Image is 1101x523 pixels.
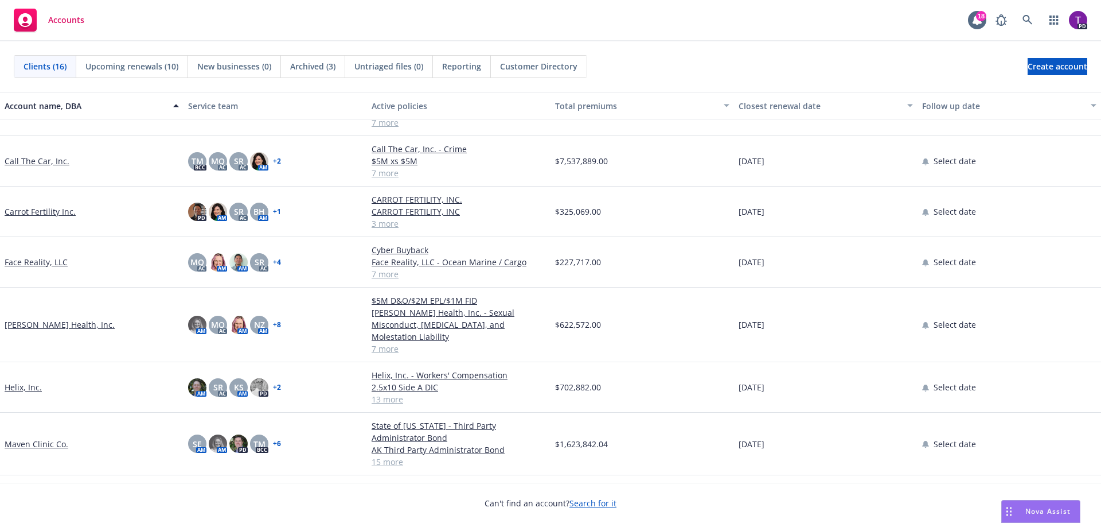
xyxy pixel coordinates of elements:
[990,9,1013,32] a: Report a Bug
[290,60,335,72] span: Archived (3)
[273,208,281,215] a: + 1
[555,319,601,331] span: $622,572.00
[372,117,546,129] a: 7 more
[372,268,546,280] a: 7 more
[500,60,577,72] span: Customer Directory
[485,497,616,509] span: Can't find an account?
[354,60,423,72] span: Untriaged files (0)
[209,435,227,453] img: photo
[372,456,546,468] a: 15 more
[1025,506,1071,516] span: Nova Assist
[254,319,265,331] span: NZ
[555,206,601,218] span: $325,069.00
[5,155,69,167] a: Call The Car, Inc.
[922,100,1084,112] div: Follow up date
[372,100,546,112] div: Active policies
[372,193,546,206] a: CARROT FERTILITY, INC.
[372,155,546,167] a: $5M xs $5M
[442,60,481,72] span: Reporting
[188,100,362,112] div: Service team
[250,152,268,171] img: photo
[918,92,1101,119] button: Follow up date
[229,435,248,453] img: photo
[211,319,225,331] span: MQ
[209,253,227,272] img: photo
[555,256,601,268] span: $227,717.00
[372,218,546,230] a: 3 more
[372,307,546,343] a: [PERSON_NAME] Health, Inc. - Sexual Misconduct, [MEDICAL_DATA], and Molestation Liability
[188,316,206,334] img: photo
[372,244,546,256] a: Cyber Buyback
[555,100,717,112] div: Total premiums
[367,92,550,119] button: Active policies
[234,381,244,393] span: KS
[739,381,764,393] span: [DATE]
[229,316,248,334] img: photo
[372,167,546,179] a: 7 more
[48,16,84,25] span: Accounts
[934,206,976,218] span: Select date
[1028,58,1087,75] a: Create account
[555,381,601,393] span: $702,882.00
[255,256,264,268] span: SR
[183,92,367,119] button: Service team
[213,381,223,393] span: SR
[250,378,268,397] img: photo
[192,155,204,167] span: TM
[193,438,202,450] span: SE
[24,60,67,72] span: Clients (16)
[739,256,764,268] span: [DATE]
[1043,9,1065,32] a: Switch app
[234,155,244,167] span: SR
[372,256,546,268] a: Face Reality, LLC - Ocean Marine / Cargo
[273,259,281,266] a: + 4
[372,482,546,506] a: Rockwell Healthcare, LLC - Employment Practices Liability
[273,158,281,165] a: + 2
[372,381,546,393] a: 2.5x10 Side A DIC
[5,381,42,393] a: Helix, Inc.
[555,155,608,167] span: $7,537,889.00
[372,343,546,355] a: 7 more
[739,438,764,450] span: [DATE]
[188,378,206,397] img: photo
[5,100,166,112] div: Account name, DBA
[739,206,764,218] span: [DATE]
[1016,9,1039,32] a: Search
[372,420,546,444] a: State of [US_STATE] - Third Party Administrator Bond
[976,11,986,21] div: 18
[934,438,976,450] span: Select date
[85,60,178,72] span: Upcoming renewals (10)
[372,143,546,155] a: Call The Car, Inc. - Crime
[188,203,206,221] img: photo
[550,92,734,119] button: Total premiums
[1028,56,1087,78] span: Create account
[209,203,227,221] img: photo
[273,440,281,447] a: + 6
[9,4,89,36] a: Accounts
[229,253,248,272] img: photo
[197,60,271,72] span: New businesses (0)
[934,319,976,331] span: Select date
[372,444,546,456] a: AK Third Party Administrator Bond
[739,100,900,112] div: Closest renewal date
[372,369,546,381] a: Helix, Inc. - Workers' Compensation
[1002,501,1016,522] div: Drag to move
[5,256,68,268] a: Face Reality, LLC
[5,438,68,450] a: Maven Clinic Co.
[555,438,608,450] span: $1,623,842.04
[273,384,281,391] a: + 2
[273,321,281,328] a: + 8
[739,155,764,167] span: [DATE]
[5,206,76,218] a: Carrot Fertility Inc.
[253,438,266,450] span: TM
[372,206,546,218] a: CARROT FERTILITY, INC
[234,206,244,218] span: SR
[211,155,225,167] span: MQ
[734,92,918,119] button: Closest renewal date
[253,206,265,218] span: BH
[934,256,976,268] span: Select date
[1001,500,1080,523] button: Nova Assist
